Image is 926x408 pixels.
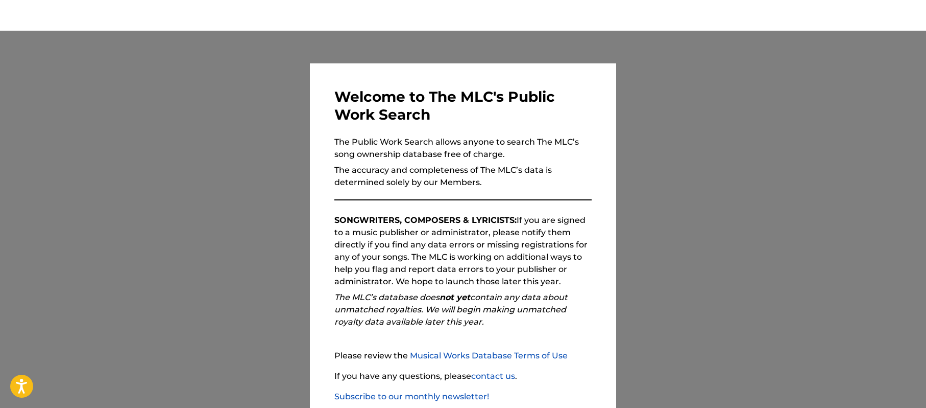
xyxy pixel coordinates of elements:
p: The accuracy and completeness of The MLC’s data is determined solely by our Members. [334,164,592,189]
em: The MLC’s database does contain any data about unmatched royalties. We will begin making unmatche... [334,292,568,327]
strong: not yet [440,292,470,302]
strong: SONGWRITERS, COMPOSERS & LYRICISTS: [334,215,517,225]
a: Subscribe to our monthly newsletter! [334,392,489,401]
p: The Public Work Search allows anyone to search The MLC’s song ownership database free of charge. [334,136,592,161]
p: Please review the [334,350,592,362]
p: If you are signed to a music publisher or administrator, please notify them directly if you find ... [334,214,592,288]
a: Musical Works Database Terms of Use [410,351,568,360]
h3: Welcome to The MLC's Public Work Search [334,88,592,124]
a: contact us [471,371,515,381]
p: If you have any questions, please . [334,370,592,382]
